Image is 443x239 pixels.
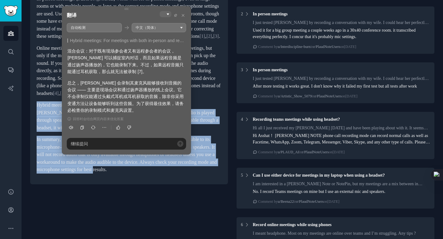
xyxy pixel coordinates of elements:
div: I just tested [PERSON_NAME] by recording a conversation with my wife. I could hear her perfectly ... [253,75,430,82]
img: GummySearch logo [4,6,18,16]
div: 2 [241,11,243,17]
div: Comment by in on [DATE] [258,199,339,205]
span: Can I use either device for meetings in my laptop when using a headset? [253,173,385,178]
span: u/Beena22 [278,199,294,204]
div: Comment by in on [DATE] [258,150,345,155]
span: [ 3 ] [213,33,219,39]
p: In summary, [PERSON_NAME] will record meetings where the audio is accessible to its microphone—pr... [37,136,221,174]
span: In person meetings [253,68,288,72]
div: No. I record Teams meetings on mine but I use an external mic and speakers. [253,188,430,195]
span: Record online meetings while using phones [253,222,332,227]
span: u/Interdiscipline-burn [278,45,311,49]
span: Recording teams meetings while using headset? [253,117,340,122]
span: r/PlaudNoteUsers [313,45,340,49]
span: [ 2 ] [206,33,212,39]
div: Comment by in on [DATE] [258,94,357,99]
span: r/PlaudNoteUsers [315,94,341,98]
span: r/PlaudNoteUsers [302,150,329,154]
span: u/Artistic_Show_5079 [278,94,312,98]
div: I meant headphone. Most on my meetings are online over teams and I’m struggling. Any tips ? [253,230,430,237]
span: [ 1 ] [199,33,205,39]
div: Comment by in on [DATE] [258,44,356,50]
div: After more testing it works great. I don't know why it failed my first test but all tests after work [253,83,430,89]
div: Hi all I just received my [PERSON_NAME] [DATE] and have been playing about with it. It seems real... [253,125,430,131]
div: I am interested in a [PERSON_NAME] Note or NotePin, but my meetings are a mix between in person a... [253,181,430,187]
div: I just tested [PERSON_NAME] by recording a conversation with my wife. I could hear her perfectly ... [253,19,430,26]
div: 3 [241,67,243,73]
div: Used it for a big group meeting a couple weeks ago in a 30x40 conference room. it transcribed eve... [253,27,430,40]
span: u/PLAUD_AI [278,150,299,154]
span: r/PlaudNoteUsers [297,199,324,204]
div: 4 [241,116,243,123]
div: 6 [241,221,243,228]
p: Hybrid meetings: For meetings with both in-person and remote participants, [PERSON_NAME] can capt... [37,101,221,131]
div: Hi Asshat！ [PERSON_NAME] NOTE phone call recording mode can record normal calls as well as Faceti... [253,132,430,145]
p: Online meetings (Teams, Zoom, etc.): [PERSON_NAME] can record online meetings, but only if the me... [37,45,221,97]
span: [ 4 ] [53,91,58,96]
span: In person meetings [253,12,288,16]
div: 5 [241,172,243,178]
span: [ 5 ] [60,91,66,96]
